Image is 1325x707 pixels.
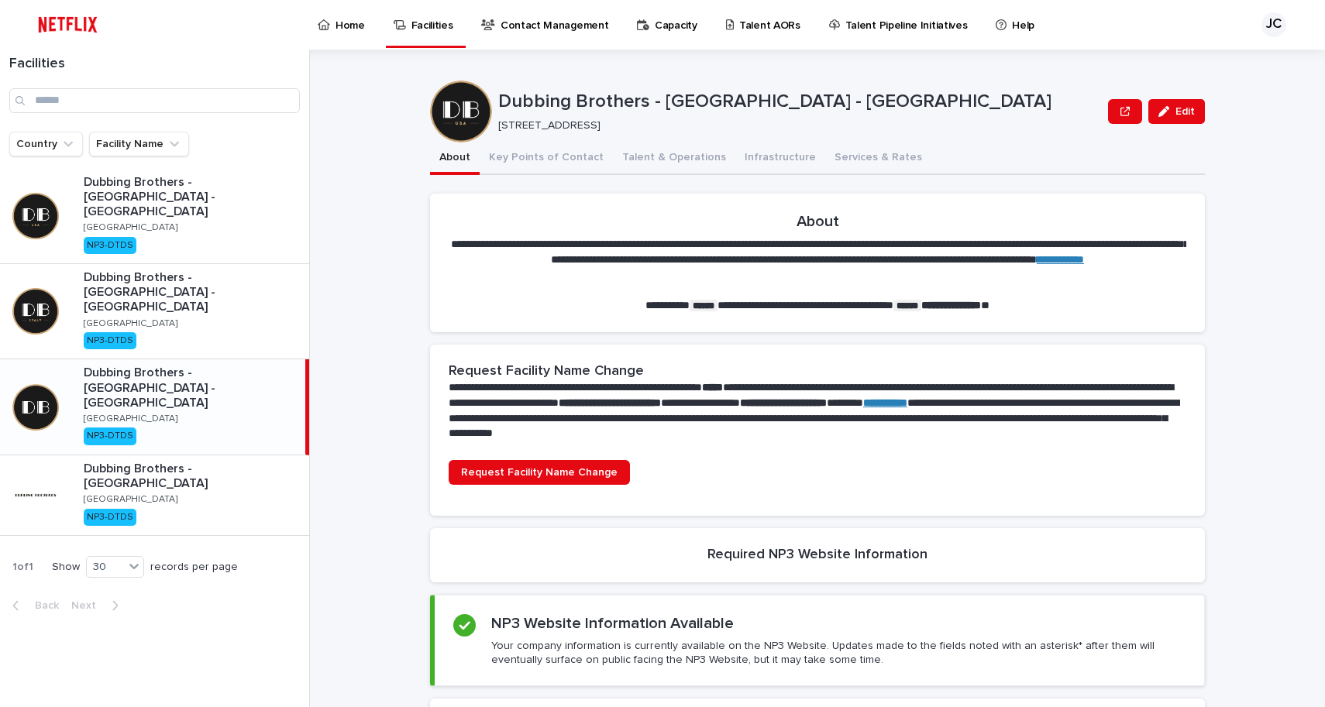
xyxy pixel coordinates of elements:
[84,318,177,329] p: [GEOGRAPHIC_DATA]
[498,91,1102,113] p: Dubbing Brothers - [GEOGRAPHIC_DATA] - [GEOGRAPHIC_DATA]
[461,467,618,478] span: Request Facility Name Change
[89,132,189,156] button: Facility Name
[84,237,136,254] div: NP3-DTDS
[84,270,303,315] p: Dubbing Brothers - [GEOGRAPHIC_DATA] - [GEOGRAPHIC_DATA]
[84,494,177,505] p: [GEOGRAPHIC_DATA]
[797,212,839,231] h2: About
[84,462,303,491] p: Dubbing Brothers - [GEOGRAPHIC_DATA]
[84,427,136,444] div: NP3-DTDS
[84,509,136,526] div: NP3-DTDS
[84,222,177,233] p: [GEOGRAPHIC_DATA]
[26,600,59,611] span: Back
[491,614,734,633] h2: NP3 Website Information Available
[52,561,80,574] p: Show
[1175,106,1195,117] span: Edit
[449,363,644,380] h2: Request Facility Name Change
[31,9,105,40] img: ifQbXi3ZQGMSEF7WDB7W
[84,332,136,349] div: NP3-DTDS
[825,142,931,175] button: Services & Rates
[71,600,105,611] span: Next
[491,639,1186,667] p: Your company information is currently available on the NP3 Website. Updates made to the fields no...
[1148,99,1205,124] button: Edit
[84,175,303,220] p: Dubbing Brothers - [GEOGRAPHIC_DATA] - [GEOGRAPHIC_DATA]
[9,132,83,156] button: Country
[498,119,1096,132] p: [STREET_ADDRESS]
[449,460,630,485] a: Request Facility Name Change
[9,88,300,113] input: Search
[1261,12,1286,37] div: JC
[430,142,480,175] button: About
[84,414,177,424] p: [GEOGRAPHIC_DATA]
[84,366,299,410] p: Dubbing Brothers - [GEOGRAPHIC_DATA] - [GEOGRAPHIC_DATA]
[9,56,300,73] h1: Facilities
[87,559,124,575] div: 30
[707,547,927,564] h2: Required NP3 Website Information
[150,561,238,574] p: records per page
[65,599,131,613] button: Next
[480,142,613,175] button: Key Points of Contact
[735,142,825,175] button: Infrastructure
[613,142,735,175] button: Talent & Operations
